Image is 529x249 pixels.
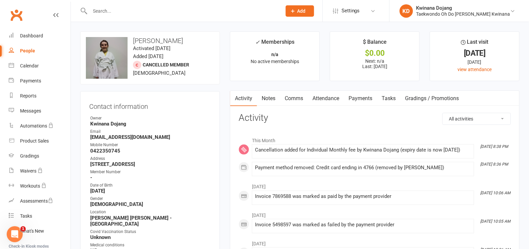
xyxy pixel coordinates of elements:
span: Cancelled member [143,62,189,67]
i: [DATE] 8:36 PM [481,162,508,167]
a: Waivers [9,164,71,179]
div: Messages [20,108,41,113]
span: Settings [342,3,360,18]
div: Invoice 7869588 was marked as paid by the payment provider [255,194,471,199]
li: [DATE] [239,237,511,247]
a: Payments [9,73,71,88]
h3: Contact information [89,100,211,110]
div: KD [400,4,413,18]
div: What's New [20,228,44,234]
div: Payments [20,78,41,83]
strong: Kwinana Dojang [90,121,211,127]
strong: [DATE] [90,188,211,194]
a: Assessments [9,194,71,209]
i: [DATE] 8:38 PM [481,144,508,149]
div: Invoice 5498597 was marked as failed by the payment provider [255,222,471,228]
iframe: Intercom live chat [7,226,23,242]
div: Calendar [20,63,39,68]
div: Payment method removed: Credit card ending in 4766 (removed by [PERSON_NAME]) [255,165,471,171]
a: Reports [9,88,71,103]
div: Location [90,209,211,215]
div: Mobile Number [90,142,211,148]
div: Medical conditions [90,242,211,248]
a: What's New [9,224,71,239]
a: Gradings [9,149,71,164]
div: People [20,48,35,53]
strong: - [90,175,211,181]
a: Product Sales [9,134,71,149]
div: Taekwondo Oh Do [PERSON_NAME] Kwinana [416,11,510,17]
div: Kwinana Dojang [416,5,510,11]
input: Search... [88,6,277,16]
time: Added [DATE] [133,53,163,59]
div: Cancellation added for Individual Monthly fee by Kwinana Dojang (expiry date is now [DATE]) [255,147,471,153]
time: Activated [DATE] [133,45,170,51]
div: Dashboard [20,33,43,38]
li: [DATE] [239,208,511,219]
strong: n/a [271,52,278,57]
a: Automations [9,118,71,134]
span: No active memberships [251,59,299,64]
div: [DATE] [436,50,513,57]
a: Clubworx [8,7,25,23]
a: Calendar [9,58,71,73]
li: [DATE] [239,180,511,190]
span: [DEMOGRAPHIC_DATA] [133,70,185,76]
div: Email [90,129,211,135]
a: Gradings / Promotions [400,91,464,106]
div: Memberships [255,38,294,50]
div: Last visit [461,38,489,50]
i: [DATE] 10:06 AM [481,191,511,195]
a: Activity [230,91,257,106]
img: image1725447454.png [86,37,128,79]
div: Assessments [20,198,53,204]
a: Workouts [9,179,71,194]
div: Covid Vaccination Status [90,229,211,235]
div: Date of Birth [90,182,211,189]
strong: Unknown [90,234,211,240]
h3: [PERSON_NAME] [86,37,214,44]
strong: [DEMOGRAPHIC_DATA] [90,201,211,207]
strong: [EMAIL_ADDRESS][DOMAIN_NAME] [90,134,211,140]
i: [DATE] 10:05 AM [481,219,511,224]
h3: Activity [239,113,511,123]
strong: [PERSON_NAME] [PERSON_NAME] - [GEOGRAPHIC_DATA] [90,215,211,227]
div: Product Sales [20,138,49,144]
li: This Month [239,134,511,144]
a: Attendance [308,91,344,106]
div: Reports [20,93,36,98]
a: Tasks [377,91,400,106]
div: Automations [20,123,47,129]
div: Workouts [20,183,40,189]
a: Dashboard [9,28,71,43]
div: [DATE] [436,58,513,66]
a: Payments [344,91,377,106]
button: Add [286,5,314,17]
div: Member Number [90,169,211,175]
div: Waivers [20,168,36,174]
strong: 0422350745 [90,148,211,154]
span: 1 [20,226,26,232]
a: Tasks [9,209,71,224]
div: Address [90,156,211,162]
span: Add [297,8,306,14]
div: Gender [90,196,211,202]
a: Notes [257,91,280,106]
div: Gradings [20,153,39,159]
a: People [9,43,71,58]
div: Tasks [20,213,32,219]
strong: [STREET_ADDRESS] [90,161,211,167]
a: Messages [9,103,71,118]
div: $0.00 [336,50,413,57]
div: Owner [90,115,211,121]
a: view attendance [458,67,492,72]
p: Next: n/a Last: [DATE] [336,58,413,69]
div: $ Balance [363,38,387,50]
a: Comms [280,91,308,106]
i: ✓ [255,39,260,45]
